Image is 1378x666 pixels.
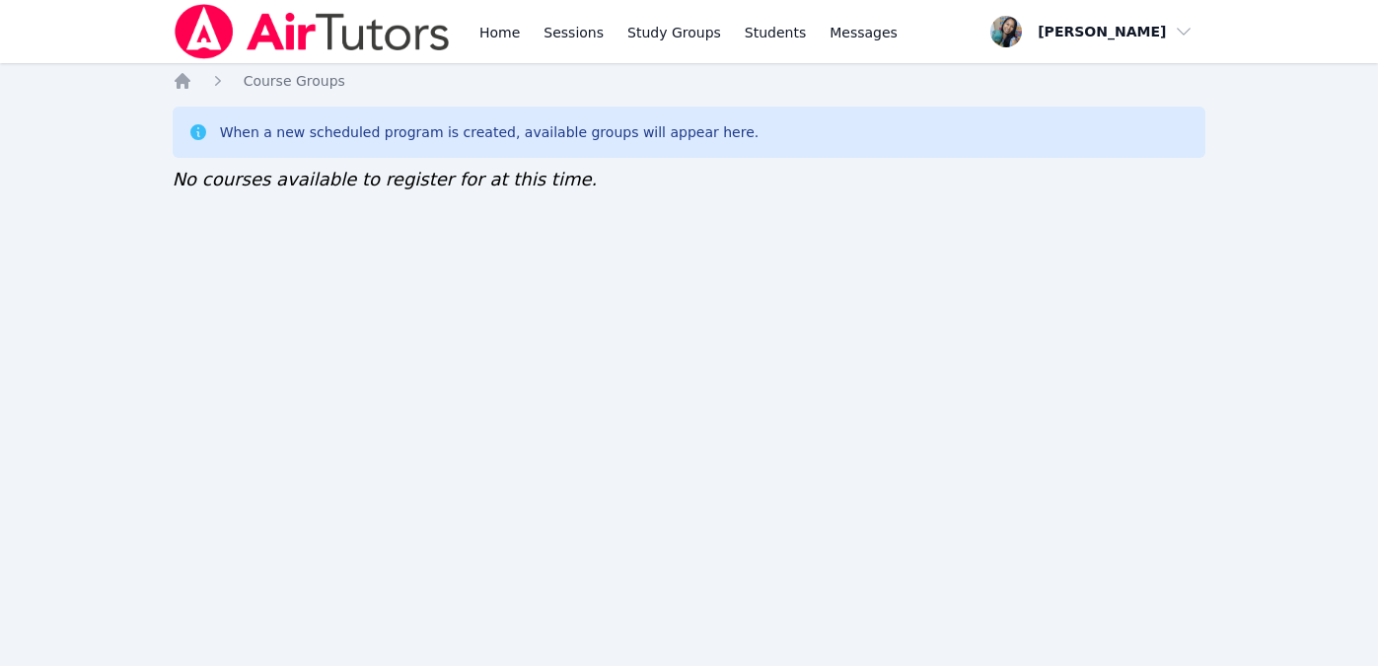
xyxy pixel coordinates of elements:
[173,4,452,59] img: Air Tutors
[244,71,345,91] a: Course Groups
[244,73,345,89] span: Course Groups
[220,122,760,142] div: When a new scheduled program is created, available groups will appear here.
[173,169,598,189] span: No courses available to register for at this time.
[830,23,898,42] span: Messages
[173,71,1206,91] nav: Breadcrumb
